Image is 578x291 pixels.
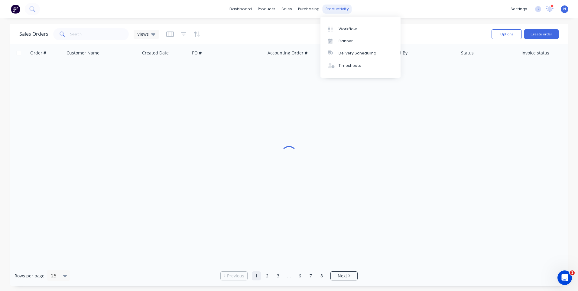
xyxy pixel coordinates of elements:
[11,5,20,14] img: Factory
[461,50,474,56] div: Status
[274,271,283,280] a: Page 3
[295,271,304,280] a: Page 6
[15,273,44,279] span: Rows per page
[306,271,315,280] a: Page 7
[524,29,559,39] button: Create order
[320,47,401,59] a: Delivery Scheduling
[284,271,294,280] a: Jump forward
[67,50,99,56] div: Customer Name
[338,273,347,279] span: Next
[317,271,326,280] a: Page 8
[19,31,48,37] h1: Sales Orders
[268,50,307,56] div: Accounting Order #
[339,38,353,44] div: Planner
[255,5,278,14] div: products
[331,273,357,279] a: Next page
[221,273,247,279] a: Previous page
[227,273,244,279] span: Previous
[252,271,261,280] a: Page 1 is your current page
[323,5,352,14] div: productivity
[563,6,566,12] span: N
[339,63,361,68] div: Timesheets
[339,26,357,32] div: Workflow
[320,60,401,72] a: Timesheets
[320,35,401,47] a: Planner
[218,271,360,280] ul: Pagination
[570,270,575,275] span: 1
[263,271,272,280] a: Page 2
[192,50,202,56] div: PO #
[339,51,376,56] div: Delivery Scheduling
[508,5,530,14] div: settings
[295,5,323,14] div: purchasing
[320,23,401,35] a: Workflow
[557,270,572,285] iframe: Intercom live chat
[137,31,149,37] span: Views
[142,50,169,56] div: Created Date
[70,28,129,40] input: Search...
[30,50,46,56] div: Order #
[521,50,549,56] div: Invoice status
[278,5,295,14] div: sales
[226,5,255,14] a: dashboard
[492,29,522,39] button: Options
